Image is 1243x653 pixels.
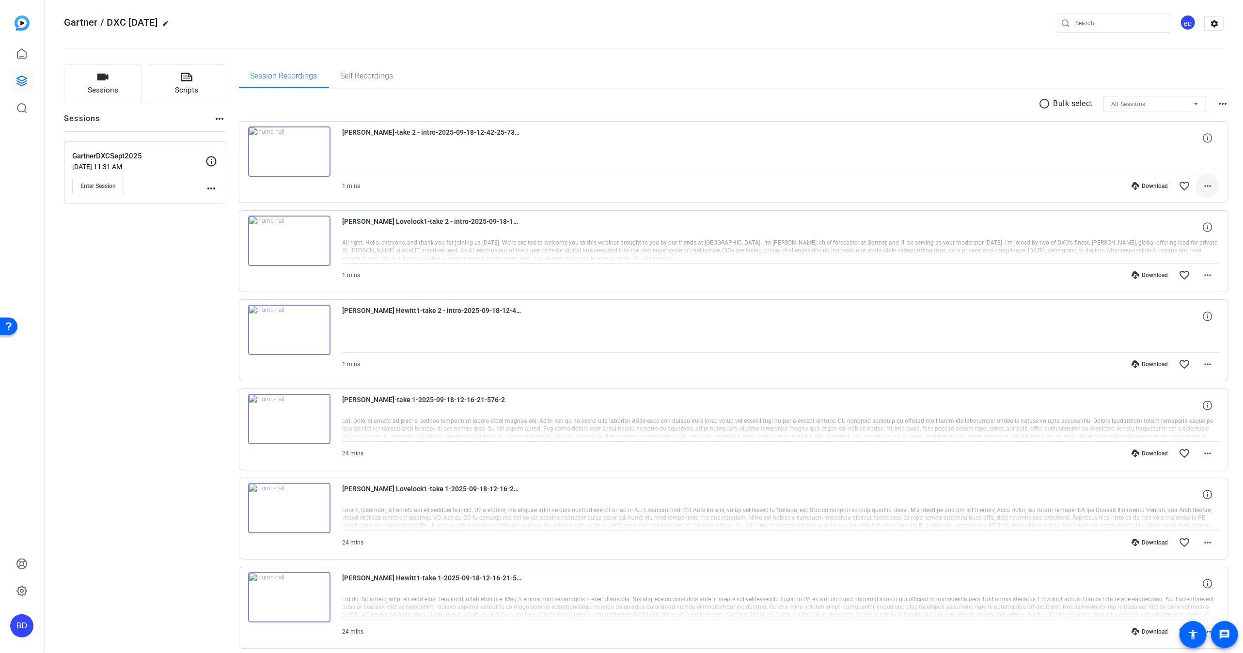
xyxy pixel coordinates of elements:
div: Download [1127,182,1173,190]
span: Scripts [175,85,198,96]
span: [PERSON_NAME] Lovelock1-take 2 - intro-2025-09-18-12-42-25-732-1 [343,216,522,239]
button: Scripts [148,64,226,103]
div: Download [1127,450,1173,457]
mat-icon: favorite_border [1179,626,1190,637]
mat-icon: more_horiz [1202,448,1213,459]
mat-icon: more_horiz [205,183,217,194]
mat-icon: more_horiz [1217,98,1228,109]
span: [PERSON_NAME] Hewitt1-take 1-2025-09-18-12-16-21-576-0 [343,572,522,595]
p: Bulk select [1054,98,1093,109]
span: [PERSON_NAME] Lovelock1-take 1-2025-09-18-12-16-21-576-1 [343,483,522,506]
img: thumb-nail [248,483,330,533]
div: BD [1180,15,1196,31]
mat-icon: more_horiz [1202,358,1213,370]
mat-icon: favorite_border [1179,180,1190,192]
span: Session Recordings [251,72,317,80]
img: thumb-nail [248,126,330,177]
img: thumb-nail [248,394,330,444]
div: Download [1127,360,1173,368]
p: GartnerDXCSept2025 [72,151,205,162]
span: Self Recordings [341,72,393,80]
img: blue-gradient.svg [15,16,30,31]
img: thumb-nail [248,305,330,355]
span: 24 mins [343,628,364,635]
div: Download [1127,271,1173,279]
mat-icon: more_horiz [1202,537,1213,548]
mat-icon: favorite_border [1179,448,1190,459]
img: thumb-nail [248,216,330,266]
mat-icon: more_horiz [1202,269,1213,281]
mat-icon: message [1219,629,1230,640]
mat-icon: favorite_border [1179,537,1190,548]
div: Download [1127,539,1173,546]
mat-icon: more_horiz [1202,180,1213,192]
span: [PERSON_NAME]-take 2 - intro-2025-09-18-12-42-25-732-2 [343,126,522,150]
span: 1 mins [343,272,361,279]
span: Gartner / DXC [DATE] [64,16,157,28]
span: Sessions [88,85,118,96]
ngx-avatar: Baron Dorff [1180,15,1197,31]
mat-icon: settings [1205,16,1224,31]
img: thumb-nail [248,572,330,622]
div: BD [10,614,33,637]
mat-icon: favorite_border [1179,358,1190,370]
span: [PERSON_NAME]-take 1-2025-09-18-12-16-21-576-2 [343,394,522,417]
h2: Sessions [64,113,100,131]
mat-icon: more_horiz [1202,626,1213,637]
span: [PERSON_NAME] Hewitt1-take 2 - intro-2025-09-18-12-42-25-732-0 [343,305,522,328]
div: Download [1127,628,1173,636]
mat-icon: edit [162,20,174,31]
button: Sessions [64,64,142,103]
button: Enter Session [72,178,124,194]
span: 1 mins [343,361,361,368]
mat-icon: radio_button_unchecked [1039,98,1054,109]
span: 1 mins [343,183,361,189]
mat-icon: accessibility [1187,629,1199,640]
span: All Sessions [1111,101,1146,108]
mat-icon: more_horiz [214,113,225,124]
span: 24 mins [343,450,364,457]
span: 24 mins [343,539,364,546]
span: Enter Session [80,182,116,190]
input: Search [1075,17,1163,29]
mat-icon: favorite_border [1179,269,1190,281]
p: [DATE] 11:31 AM [72,163,205,171]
